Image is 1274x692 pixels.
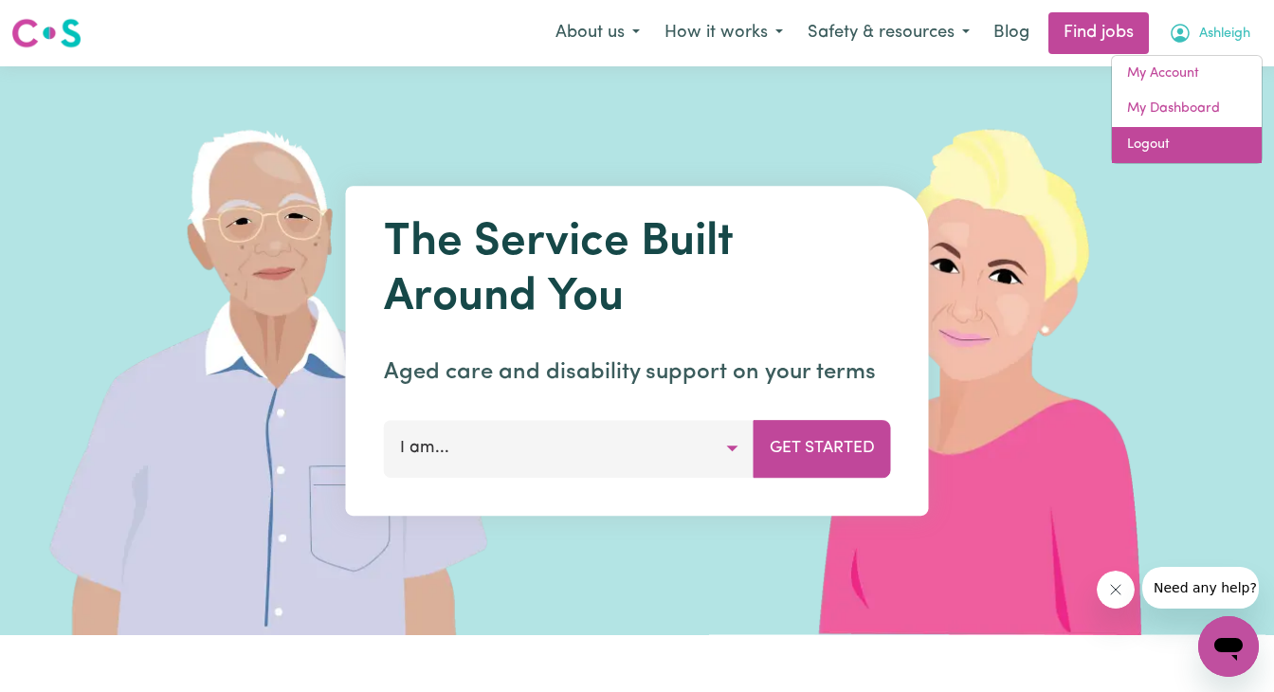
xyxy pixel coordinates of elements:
[1112,56,1262,92] a: My Account
[1112,91,1262,127] a: My Dashboard
[1111,55,1263,164] div: My Account
[384,355,891,390] p: Aged care and disability support on your terms
[11,11,82,55] a: Careseekers logo
[795,13,982,53] button: Safety & resources
[982,12,1041,54] a: Blog
[543,13,652,53] button: About us
[1142,567,1259,609] iframe: Message from company
[1199,24,1250,45] span: Ashleigh
[1097,571,1135,609] iframe: Close message
[384,420,755,477] button: I am...
[1112,127,1262,163] a: Logout
[1156,13,1263,53] button: My Account
[754,420,891,477] button: Get Started
[1198,616,1259,677] iframe: Button to launch messaging window
[1048,12,1149,54] a: Find jobs
[384,216,891,325] h1: The Service Built Around You
[652,13,795,53] button: How it works
[11,16,82,50] img: Careseekers logo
